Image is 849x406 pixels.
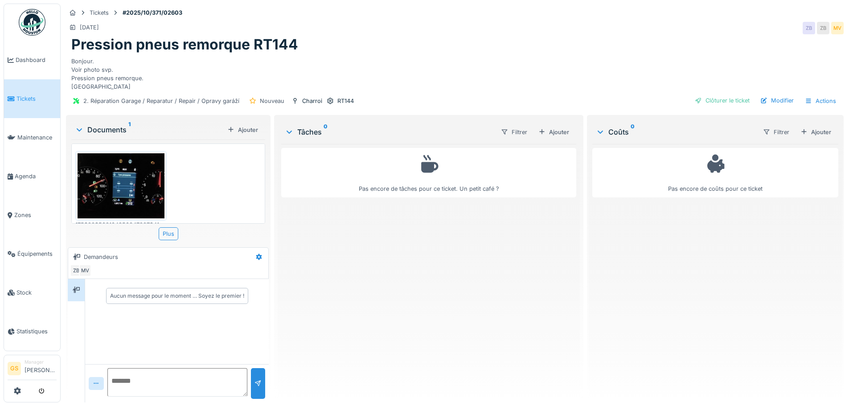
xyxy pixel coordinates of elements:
div: ZB [817,22,829,34]
div: ZB [803,22,815,34]
a: Statistiques [4,312,60,351]
div: 17592895021048503472279415492157.jpg [75,221,167,229]
a: Maintenance [4,118,60,157]
div: Clôturer le ticket [691,94,753,107]
a: Équipements [4,234,60,273]
a: GS Manager[PERSON_NAME] [8,359,57,380]
a: Dashboard [4,41,60,79]
div: Aucun message pour le moment … Soyez le premier ! [110,292,244,300]
img: 6tvgzfyu26bb07h50dozu1j33g8q [78,153,164,218]
div: Tickets [90,8,109,17]
span: Agenda [15,172,57,180]
span: Zones [14,211,57,219]
strong: #2025/10/371/02603 [119,8,186,17]
img: Badge_color-CXgf-gQk.svg [19,9,45,36]
div: Manager [25,359,57,365]
div: Filtrer [497,126,531,139]
div: [DATE] [80,23,99,32]
div: Plus [159,227,178,240]
a: Zones [4,196,60,234]
div: Bonjour. Voir photo svp. Pression pneus remorque. [GEOGRAPHIC_DATA] [71,53,838,91]
div: Documents [75,124,224,135]
div: RT144 [337,97,354,105]
a: Agenda [4,157,60,196]
div: Nouveau [260,97,284,105]
div: MV [831,22,844,34]
li: GS [8,362,21,375]
a: Tickets [4,79,60,118]
sup: 0 [631,127,635,137]
span: Statistiques [16,327,57,336]
div: MV [79,264,91,277]
h1: Pression pneus remorque RT144 [71,36,298,53]
div: 2. Réparation Garage / Reparatur / Repair / Opravy garáží [83,97,239,105]
div: Ajouter [535,126,573,138]
div: Charroi [302,97,322,105]
div: Tâches [285,127,493,137]
div: ZB [70,264,82,277]
div: Pas encore de coûts pour ce ticket [598,152,833,193]
div: Ajouter [797,126,835,138]
span: Maintenance [17,133,57,142]
sup: 1 [128,124,131,135]
span: Équipements [17,250,57,258]
div: Coûts [596,127,755,137]
div: Pas encore de tâches pour ce ticket. Un petit café ? [287,152,570,193]
div: Modifier [757,94,797,107]
sup: 0 [324,127,328,137]
span: Dashboard [16,56,57,64]
span: Tickets [16,94,57,103]
div: Filtrer [759,126,793,139]
li: [PERSON_NAME] [25,359,57,378]
div: Actions [801,94,840,107]
div: Ajouter [224,124,262,136]
div: Demandeurs [84,253,118,261]
a: Stock [4,273,60,312]
span: Stock [16,288,57,297]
